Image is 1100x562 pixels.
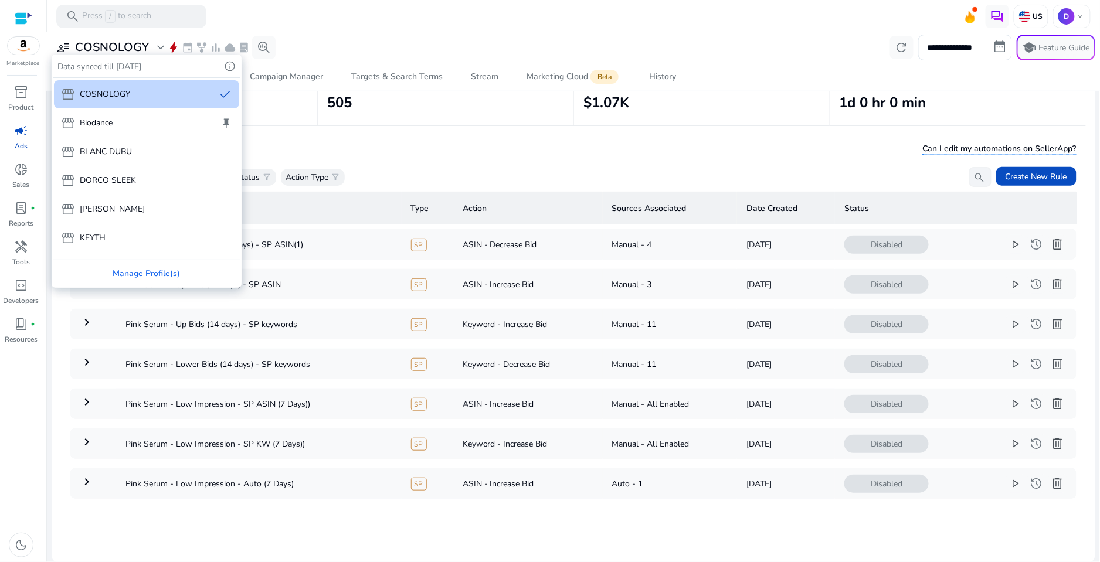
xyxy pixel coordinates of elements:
span: storefront [61,116,75,130]
p: Data synced till [DATE] [57,60,141,73]
p: COSNOLOGY [80,88,130,100]
span: storefront [61,173,75,188]
span: info [224,60,236,72]
p: BLANC DUBU [80,145,132,158]
p: DORCO SLEEK [80,174,136,186]
span: storefront [61,145,75,159]
div: Manage Profile(s) [53,260,240,287]
span: storefront [61,231,75,245]
span: done [218,87,232,101]
span: keep [220,117,232,129]
p: [PERSON_NAME] [80,203,145,215]
p: Biodance [80,117,113,129]
p: KEYTH [80,231,106,244]
span: storefront [61,87,75,101]
span: storefront [61,202,75,216]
